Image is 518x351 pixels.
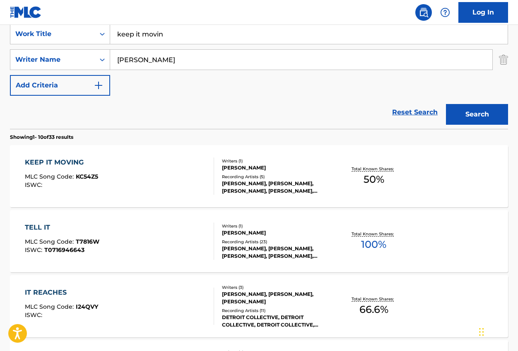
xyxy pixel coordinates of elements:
[352,296,396,302] p: Total Known Shares:
[222,245,332,260] div: [PERSON_NAME], [PERSON_NAME], [PERSON_NAME], [PERSON_NAME], [PERSON_NAME]
[10,275,508,337] a: IT REACHESMLC Song Code:I24QVYISWC:Writers (3)[PERSON_NAME], [PERSON_NAME], [PERSON_NAME]Recordin...
[25,311,44,319] span: ISWC :
[10,210,508,272] a: TELL ITMLC Song Code:T7816WISWC:T0716946643Writers (1)[PERSON_NAME]Recording Artists (23)[PERSON_...
[352,166,396,172] p: Total Known Shares:
[222,164,332,172] div: [PERSON_NAME]
[25,173,76,180] span: MLC Song Code :
[25,223,99,232] div: TELL IT
[222,180,332,195] div: [PERSON_NAME], [PERSON_NAME], [PERSON_NAME], [PERSON_NAME], [PERSON_NAME]
[222,229,332,237] div: [PERSON_NAME]
[222,158,332,164] div: Writers ( 1 )
[222,223,332,229] div: Writers ( 1 )
[477,311,518,351] iframe: Chat Widget
[76,173,98,180] span: KC54Z5
[25,303,76,310] span: MLC Song Code :
[364,172,384,187] span: 50 %
[25,181,44,189] span: ISWC :
[25,246,44,254] span: ISWC :
[222,314,332,329] div: DETROIT COLLECTIVE, DETROIT COLLECTIVE, DETROIT COLLECTIVE,[PERSON_NAME],[PERSON_NAME], [GEOGRAPH...
[15,55,90,65] div: Writer Name
[94,80,104,90] img: 9d2ae6d4665cec9f34b9.svg
[10,6,42,18] img: MLC Logo
[222,290,332,305] div: [PERSON_NAME], [PERSON_NAME], [PERSON_NAME]
[15,29,90,39] div: Work Title
[10,24,508,129] form: Search Form
[222,239,332,245] div: Recording Artists ( 23 )
[437,4,453,21] div: Help
[44,246,84,254] span: T0716946643
[222,307,332,314] div: Recording Artists ( 11 )
[499,49,508,70] img: Delete Criterion
[76,303,98,310] span: I24QVY
[10,75,110,96] button: Add Criteria
[222,284,332,290] div: Writers ( 3 )
[446,104,508,125] button: Search
[352,231,396,237] p: Total Known Shares:
[25,288,98,298] div: IT REACHES
[388,103,442,121] a: Reset Search
[458,2,508,23] a: Log In
[25,238,76,245] span: MLC Song Code :
[361,237,386,252] span: 100 %
[10,133,73,141] p: Showing 1 - 10 of 33 results
[415,4,432,21] a: Public Search
[419,7,429,17] img: search
[479,320,484,344] div: Drag
[222,174,332,180] div: Recording Artists ( 5 )
[440,7,450,17] img: help
[25,157,98,167] div: KEEP IT MOVING
[76,238,99,245] span: T7816W
[359,302,388,317] span: 66.6 %
[10,145,508,207] a: KEEP IT MOVINGMLC Song Code:KC54Z5ISWC:Writers (1)[PERSON_NAME]Recording Artists (5)[PERSON_NAME]...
